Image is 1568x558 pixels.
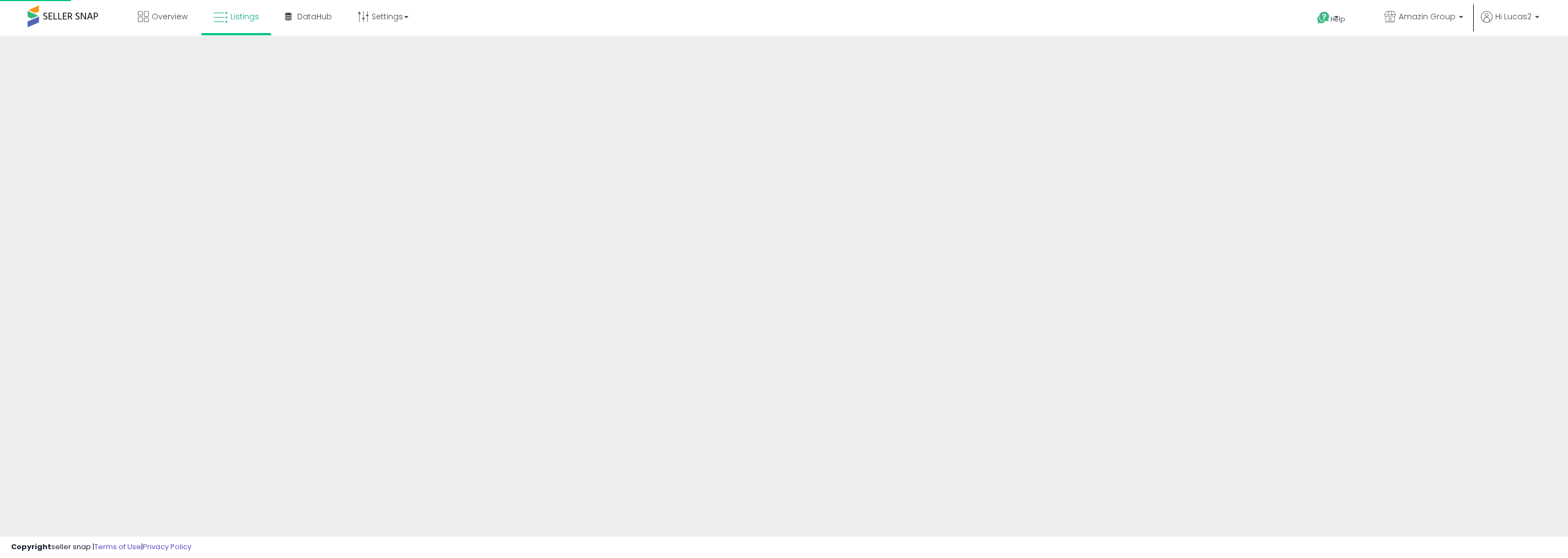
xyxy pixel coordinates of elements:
[297,11,332,22] span: DataHub
[1317,11,1330,25] i: Get Help
[1330,14,1345,24] span: Help
[230,11,259,22] span: Listings
[1481,11,1539,36] a: Hi Lucas2
[1495,11,1532,22] span: Hi Lucas2
[152,11,187,22] span: Overview
[1399,11,1456,22] span: Amazin Group
[1308,3,1367,36] a: Help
